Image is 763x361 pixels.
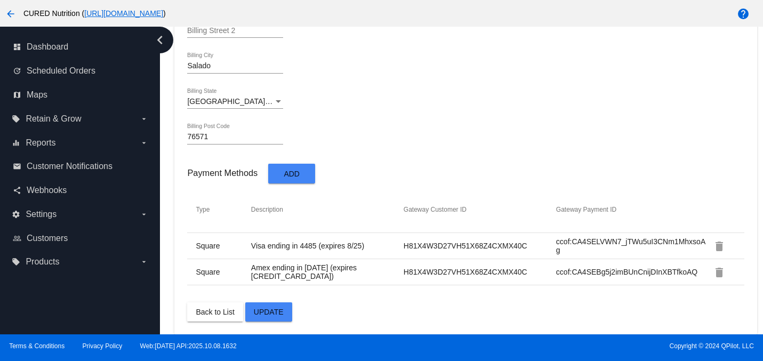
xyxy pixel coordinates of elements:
[27,162,113,171] span: Customer Notifications
[140,210,148,219] i: arrow_drop_down
[27,234,68,243] span: Customers
[187,97,312,106] span: [GEOGRAPHIC_DATA] | [US_STATE]
[27,66,95,76] span: Scheduled Orders
[27,186,67,195] span: Webhooks
[13,158,148,175] a: email Customer Notifications
[12,258,20,266] i: local_offer
[26,210,57,219] span: Settings
[83,342,123,350] a: Privacy Policy
[13,234,21,243] i: people_outline
[187,168,258,178] h3: Payment Methods
[26,114,81,124] span: Retain & Grow
[12,139,20,147] i: equalizer
[187,133,283,141] input: Billing Post Code
[12,115,20,123] i: local_offer
[195,205,250,214] th: Type
[13,67,21,75] i: update
[403,267,556,277] td: H81X4W3D27VH51X68Z4CXMX40C
[4,7,17,20] mat-icon: arrow_back
[27,90,47,100] span: Maps
[556,267,708,277] td: ccof:CA4SEBg5j2imBUnCnijDInXBTfkoAQ
[13,43,21,51] i: dashboard
[284,170,300,178] span: Add
[251,263,403,281] td: Amex ending in [DATE] (expires [CREDIT_CARD_DATA])
[151,31,168,49] i: chevron_left
[13,186,21,195] i: share
[26,257,59,267] span: Products
[713,266,726,279] mat-icon: delete
[196,308,234,316] span: Back to List
[140,139,148,147] i: arrow_drop_down
[140,115,148,123] i: arrow_drop_down
[737,7,750,20] mat-icon: help
[556,237,708,255] td: ccof:CA4SELVWN7_jTWu5uI3CNm1MhxsoAg
[13,230,148,247] a: people_outline Customers
[23,9,166,18] span: CURED Nutrition ( )
[187,27,283,35] input: Billing Street 2
[13,86,148,103] a: map Maps
[84,9,163,18] a: [URL][DOMAIN_NAME]
[403,241,556,251] td: H81X4W3D27VH51X68Z4CXMX40C
[13,182,148,199] a: share Webhooks
[195,267,250,277] td: Square
[140,342,237,350] a: Web:[DATE] API:2025.10.08.1632
[140,258,148,266] i: arrow_drop_down
[254,308,284,316] span: Update
[13,38,148,55] a: dashboard Dashboard
[12,210,20,219] i: settings
[245,302,292,322] button: Update
[195,241,250,251] td: Square
[187,302,243,322] button: Back to List
[556,205,708,214] th: Gateway Payment ID
[268,164,315,183] button: Add
[403,205,556,214] th: Gateway Customer ID
[26,138,55,148] span: Reports
[27,42,68,52] span: Dashboard
[13,62,148,79] a: update Scheduled Orders
[391,342,754,350] span: Copyright © 2024 QPilot, LLC
[713,240,726,253] mat-icon: delete
[9,342,65,350] a: Terms & Conditions
[251,241,403,251] td: Visa ending in 4485 (expires 8/25)
[251,205,403,214] th: Description
[13,162,21,171] i: email
[187,62,283,70] input: Billing City
[187,98,283,106] mat-select: Billing State
[13,91,21,99] i: map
